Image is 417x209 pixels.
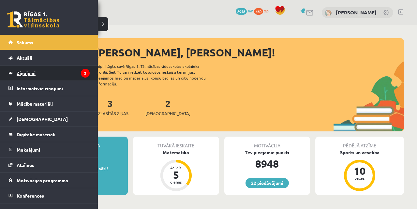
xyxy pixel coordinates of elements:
a: Matemātika Atlicis 5 dienas [133,149,219,192]
div: Sports un veselība [315,149,404,156]
div: balles [350,176,369,180]
a: Sākums [8,35,90,50]
a: Informatīvie ziņojumi [8,81,90,96]
a: Sports un veselība 10 balles [315,149,404,192]
span: Motivācijas programma [17,177,68,183]
span: 8948 [236,8,247,15]
a: 8948 mP [236,8,253,13]
div: 10 [350,166,369,176]
a: [DEMOGRAPHIC_DATA] [8,112,90,127]
div: Tuvākā ieskaite [133,137,219,149]
a: Digitālie materiāli [8,127,90,142]
a: 460 xp [254,8,272,13]
div: Matemātika [133,149,219,156]
span: Aktuāli [17,55,32,61]
span: 460 [254,8,263,15]
a: Konferences [8,188,90,203]
div: Tev pieejamie punkti [224,149,310,156]
a: Aktuāli [8,50,90,65]
a: Maksājumi [8,142,90,157]
span: Atzīmes [17,162,34,168]
a: 22 piedāvājumi [246,178,289,188]
span: Neizlasītās ziņas [92,110,128,117]
span: [DEMOGRAPHIC_DATA] [17,116,68,122]
div: Motivācija [224,137,310,149]
div: 5 [166,170,186,180]
a: Atzīmes [8,157,90,172]
div: dienas [166,180,186,184]
a: Rīgas 1. Tālmācības vidusskola [7,11,59,28]
a: 2[DEMOGRAPHIC_DATA] [145,97,190,117]
div: Pēdējā atzīme [315,137,404,149]
span: xp [264,8,268,13]
a: [PERSON_NAME] [336,9,377,16]
span: mP [248,8,253,13]
i: 3 [81,69,90,78]
a: Mācību materiāli [8,96,90,111]
span: Mācību materiāli [17,101,53,107]
span: Sākums [17,39,33,45]
div: 8948 [224,156,310,172]
div: [PERSON_NAME], [PERSON_NAME]! [95,45,404,60]
a: 3Neizlasītās ziņas [92,97,128,117]
img: Marta Laura Neļķe [325,10,332,16]
a: Ziņojumi3 [8,66,90,81]
span: [DEMOGRAPHIC_DATA] [145,110,190,117]
legend: Maksājumi [17,142,90,157]
legend: Informatīvie ziņojumi [17,81,90,96]
legend: Ziņojumi [17,66,90,81]
span: Konferences [17,193,44,199]
div: Laipni lūgts savā Rīgas 1. Tālmācības vidusskolas skolnieka profilā. Šeit Tu vari redzēt tuvojošo... [95,63,217,87]
span: Digitālie materiāli [17,131,55,137]
div: Atlicis [166,166,186,170]
a: Motivācijas programma [8,173,90,188]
